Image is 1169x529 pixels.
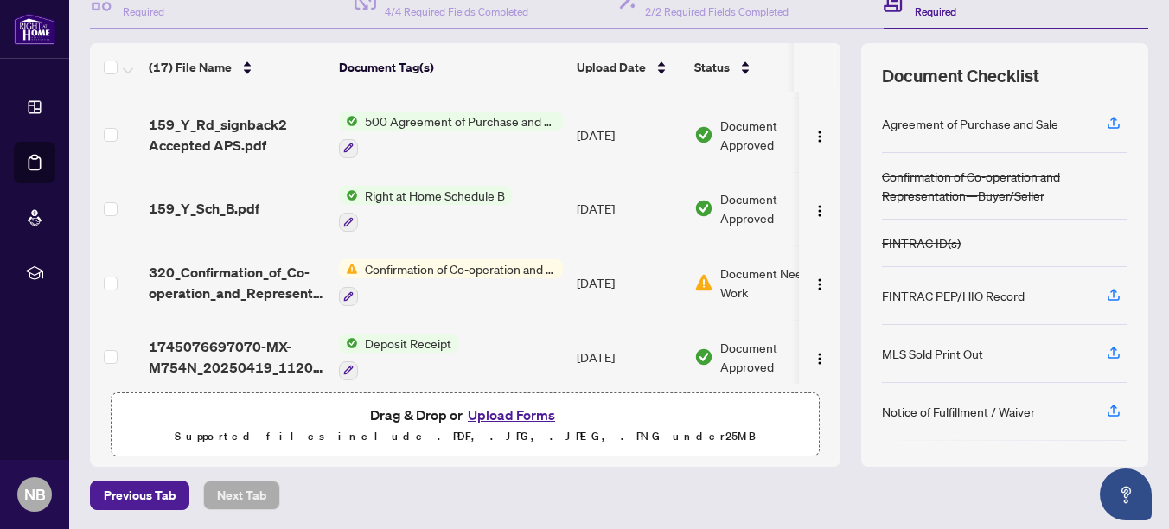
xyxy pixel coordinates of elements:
[339,259,563,306] button: Status IconConfirmation of Co-operation and Representation—Buyer/Seller
[882,167,1127,205] div: Confirmation of Co-operation and Representation—Buyer/Seller
[570,172,687,246] td: [DATE]
[882,344,983,363] div: MLS Sold Print Out
[570,43,687,92] th: Upload Date
[24,482,46,507] span: NB
[915,5,956,18] span: Required
[570,98,687,172] td: [DATE]
[339,112,563,158] button: Status Icon500 Agreement of Purchase and Sale - Commercial
[339,186,512,233] button: Status IconRight at Home Schedule B
[813,277,827,291] img: Logo
[813,204,827,218] img: Logo
[332,43,570,92] th: Document Tag(s)
[570,245,687,320] td: [DATE]
[149,262,325,303] span: 320_Confirmation_of_Co-operation_and_Representation_-_Buyer_Seller_-_PropTx-[PERSON_NAME].pdf
[882,233,961,252] div: FINTRAC ID(s)
[149,114,325,156] span: 159_Y_Rd_signback2 Accepted APS.pdf
[463,404,560,426] button: Upload Forms
[203,481,280,510] button: Next Tab
[694,273,713,292] img: Document Status
[358,334,458,353] span: Deposit Receipt
[358,259,563,278] span: Confirmation of Co-operation and Representation—Buyer/Seller
[339,259,358,278] img: Status Icon
[882,64,1039,88] span: Document Checklist
[882,114,1058,133] div: Agreement of Purchase and Sale
[90,481,189,510] button: Previous Tab
[806,194,834,222] button: Logo
[358,186,512,205] span: Right at Home Schedule B
[694,347,713,366] img: Document Status
[112,393,819,457] span: Drag & Drop orUpload FormsSupported files include .PDF, .JPG, .JPEG, .PNG under25MB
[720,264,827,302] span: Document Needs Work
[149,198,259,219] span: 159_Y_Sch_B.pdf
[358,112,563,131] span: 500 Agreement of Purchase and Sale - Commercial
[882,286,1025,305] div: FINTRAC PEP/HIO Record
[687,43,834,92] th: Status
[694,125,713,144] img: Document Status
[149,336,325,378] span: 1745076697070-MX-M754N_20250419_112016.pdf
[720,116,827,154] span: Document Approved
[694,58,730,77] span: Status
[122,426,808,447] p: Supported files include .PDF, .JPG, .JPEG, .PNG under 25 MB
[149,58,232,77] span: (17) File Name
[882,402,1035,421] div: Notice of Fulfillment / Waiver
[570,320,687,394] td: [DATE]
[813,130,827,143] img: Logo
[694,199,713,218] img: Document Status
[806,343,834,371] button: Logo
[720,189,827,227] span: Document Approved
[645,5,789,18] span: 2/2 Required Fields Completed
[14,13,55,45] img: logo
[720,338,827,376] span: Document Approved
[806,269,834,296] button: Logo
[104,481,176,509] span: Previous Tab
[339,112,358,131] img: Status Icon
[142,43,332,92] th: (17) File Name
[123,5,164,18] span: Required
[339,334,458,380] button: Status IconDeposit Receipt
[339,334,358,353] img: Status Icon
[1100,468,1152,520] button: Open asap
[370,404,560,426] span: Drag & Drop or
[577,58,646,77] span: Upload Date
[339,186,358,205] img: Status Icon
[806,121,834,149] button: Logo
[813,352,827,366] img: Logo
[385,5,528,18] span: 4/4 Required Fields Completed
